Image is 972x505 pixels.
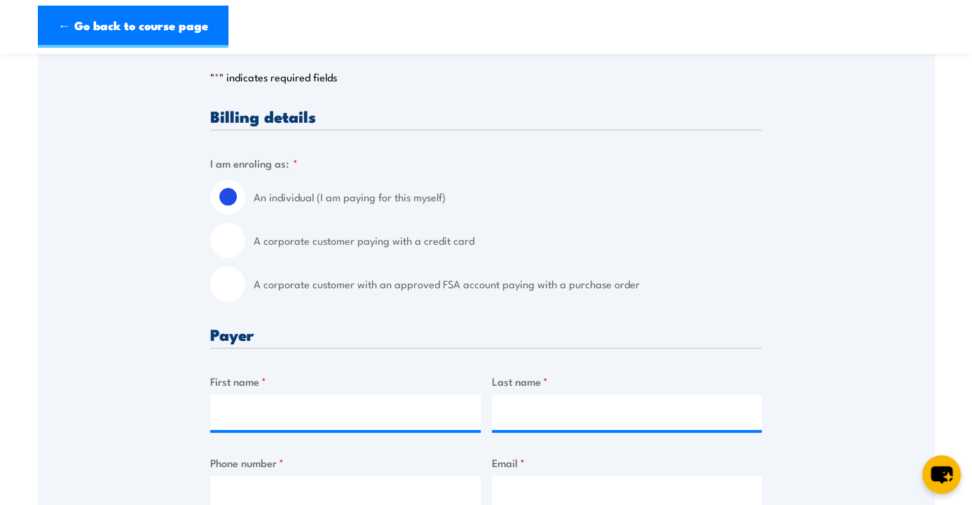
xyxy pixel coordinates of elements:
label: A corporate customer with an approved FSA account paying with a purchase order [254,267,762,302]
label: A corporate customer paying with a credit card [254,223,762,258]
label: Phone number [210,454,481,471]
label: An individual (I am paying for this myself) [254,180,762,215]
button: chat-button [922,455,961,494]
a: ← Go back to course page [38,6,228,48]
label: Last name [492,373,762,389]
legend: I am enroling as: [210,155,298,171]
p: " " indicates required fields [210,70,762,84]
label: First name [210,373,481,389]
h3: Payer [210,326,762,342]
label: Email [492,454,762,471]
h3: Billing details [210,108,762,124]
